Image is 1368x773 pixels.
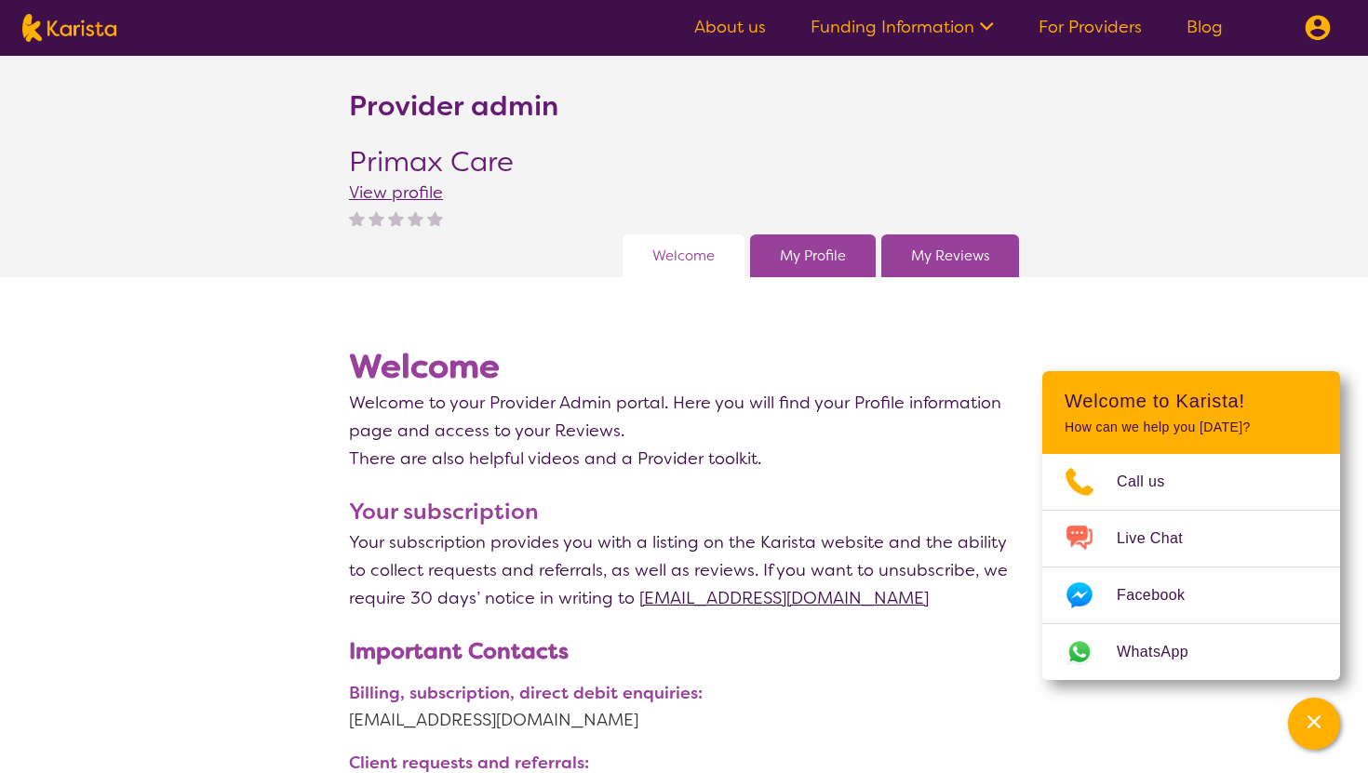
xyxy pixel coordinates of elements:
[349,706,1019,734] a: [EMAIL_ADDRESS][DOMAIN_NAME]
[349,389,1019,445] p: Welcome to your Provider Admin portal. Here you will find your Profile information page and acces...
[1288,698,1340,750] button: Channel Menu
[1065,390,1318,412] h2: Welcome to Karista!
[652,242,715,270] a: Welcome
[1042,454,1340,680] ul: Choose channel
[911,242,989,270] a: My Reviews
[811,16,994,38] a: Funding Information
[408,210,423,226] img: nonereviewstar
[349,181,443,204] a: View profile
[1305,15,1331,41] img: menu
[427,210,443,226] img: nonereviewstar
[369,210,384,226] img: nonereviewstar
[349,445,1019,473] p: There are also helpful videos and a Provider toolkit.
[1117,638,1211,666] span: WhatsApp
[349,344,1019,389] h1: Welcome
[349,145,514,179] h2: Primax Care
[349,89,558,123] h2: Provider admin
[349,210,365,226] img: nonereviewstar
[639,587,929,609] a: [EMAIL_ADDRESS][DOMAIN_NAME]
[1187,16,1223,38] a: Blog
[1042,624,1340,680] a: Web link opens in a new tab.
[22,14,116,42] img: Karista logo
[1117,468,1187,496] span: Call us
[349,495,1019,528] h3: Your subscription
[349,681,1019,706] p: Billing, subscription, direct debit enquiries:
[694,16,766,38] a: About us
[349,636,569,666] b: Important Contacts
[1065,420,1318,435] p: How can we help you [DATE]?
[1039,16,1142,38] a: For Providers
[388,210,404,226] img: nonereviewstar
[1042,371,1340,680] div: Channel Menu
[349,528,1019,612] p: Your subscription provides you with a listing on the Karista website and the ability to collect r...
[1117,581,1207,609] span: Facebook
[780,242,846,270] a: My Profile
[1117,525,1205,553] span: Live Chat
